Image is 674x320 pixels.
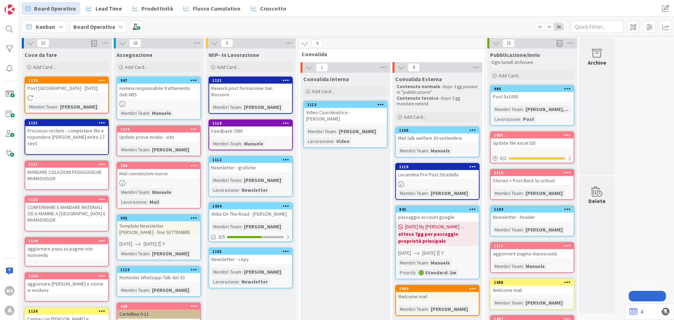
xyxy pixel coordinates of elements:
div: 947 [117,77,200,84]
div: Membri Team [306,128,336,135]
div: 1034Aldia On The Road - [PERSON_NAME] [209,203,292,218]
div: 984 [491,86,574,92]
div: 1119 [396,164,479,170]
div: 1088Welcome mail [491,279,574,295]
div: 1112 [212,157,292,162]
div: 1055 [494,133,574,138]
div: 1088 [491,279,574,286]
div: [PERSON_NAME] [150,286,191,294]
a: 1119Locandina Pre Post StradellaMembri Team:[PERSON_NAME] [395,163,480,200]
span: : [523,189,524,197]
div: 1131Processo reclami - completare file e rispondere [PERSON_NAME] entro 17 seyt [25,120,108,148]
span: : [415,269,416,276]
span: Pubblicazione/invio [490,51,540,58]
div: Manuele [524,262,547,270]
div: Membri Team [211,140,241,148]
strong: Contenuto tecnico [397,95,438,101]
div: Membri Team [398,305,428,313]
a: 1129aggiornare popu su pagine sito nuovaedu [25,237,109,267]
div: Reminder Whatsapp Talk del 30 [117,273,200,282]
div: 1110Stories + Post Back to school [491,170,574,185]
span: Add Card... [404,114,426,120]
div: [PERSON_NAME] [242,176,283,184]
span: Lead Time [95,4,122,13]
a: 1034Aldia On The Road - [PERSON_NAME]Membri Team:[PERSON_NAME]3/5 [209,202,293,242]
div: Post [521,115,536,123]
span: : [428,189,429,197]
div: Manuele [242,140,265,148]
div: 1113 [307,102,387,107]
span: : [149,188,150,196]
span: 1 [316,63,328,72]
a: 1111aggiornare pagina doposcuolaMembri Team:Manuele [490,242,574,273]
div: 1089 [396,286,479,292]
div: 1132Post [GEOGRAPHIC_DATA] - [DATE] [25,77,108,93]
a: Board Operativa [21,2,80,15]
p: Ogni lunedì archiviare [491,60,573,65]
span: 5 [221,39,233,47]
div: Mail talk welfare 30 settembre [396,133,479,143]
div: Manuele [150,109,173,117]
div: 1111 [491,243,574,249]
span: Add Card... [312,88,334,94]
div: 842 [396,206,479,213]
span: Add Card... [33,64,55,70]
span: 2x [544,23,554,30]
span: Produttività [141,4,173,13]
div: 1116 [117,126,200,132]
span: : [149,250,150,257]
span: : [336,128,337,135]
div: 1089Welcome mail [396,286,479,301]
div: 1055 [491,132,574,138]
div: 1113Video Coordinatrice - [PERSON_NAME] [304,102,387,123]
div: 1089 [399,286,479,291]
div: Stories + Post Back to school [491,176,574,185]
span: : [241,140,242,148]
a: 1106Mail talk welfare 30 settembreMembri Team:Manuele [395,126,480,157]
div: 1115 [117,267,200,273]
div: Newsletter - grafiche [209,163,292,172]
span: : [149,146,150,154]
a: 947nomina responsabile trattamento dati ABSMembri Team:Manuele [117,77,201,120]
div: 1104Newsletter - header [491,206,574,222]
div: [PERSON_NAME] [429,305,470,313]
div: 1034 [209,203,292,209]
a: 1104Newsletter - headerMembri Team:[PERSON_NAME] [490,205,574,236]
div: 1132 [28,78,108,83]
div: 842passaggio account google [396,206,479,222]
div: 984 [494,86,574,91]
a: 1112Newsletter - graficheMembri Team:[PERSON_NAME]Lavorazione:Newsletter [209,156,293,197]
div: 1111aggiornare pagina doposcuola [491,243,574,258]
div: 1127 [25,161,108,168]
div: Template Newsletter [PERSON_NAME] - fine SETTEMBRE [117,221,200,237]
div: 1104 [491,206,574,213]
div: 1128 [28,197,108,202]
span: Board Operativa [34,4,76,13]
a: Cruscotto [247,2,291,15]
div: Lavorazione [211,186,239,194]
div: Membri Team [27,103,57,111]
span: : [428,259,429,267]
div: Membri Team [211,176,241,184]
span: : [241,176,242,184]
div: [PERSON_NAME] [524,299,564,307]
a: 1128CONFERMARE E MANDARE MATERIALI OD A MAMME A [GEOGRAPHIC_DATA] E MUMADVISOR [25,196,109,231]
div: 204Mail convenzioni nuove [117,163,200,178]
span: : [523,299,524,307]
div: 428 [120,304,200,309]
div: Newsletter - copy [209,255,292,264]
div: CONFERMARE E MANDARE MATERIALI OD A MAMME A [GEOGRAPHIC_DATA] E MUMADVISOR [25,203,108,224]
div: 1112 [209,157,292,163]
div: [PERSON_NAME] [242,103,283,111]
span: 1x [535,23,544,30]
a: 1130aggiornare [PERSON_NAME] e storie in evidenz [25,272,109,302]
span: : [149,286,150,294]
div: Priorità [398,269,415,276]
span: Convalida [302,51,476,58]
div: Update prove invalsi - sito [117,132,200,142]
span: Cose da fare [25,51,57,58]
span: 0 / 1 [500,155,507,162]
a: 1121Rework post formazione San RossoreMembri Team:[PERSON_NAME] [209,77,293,114]
div: [PERSON_NAME] [150,146,191,154]
a: 1127MANDARE COLAZIONI PEDAGOGICHE MUMADVISOR [25,161,109,190]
